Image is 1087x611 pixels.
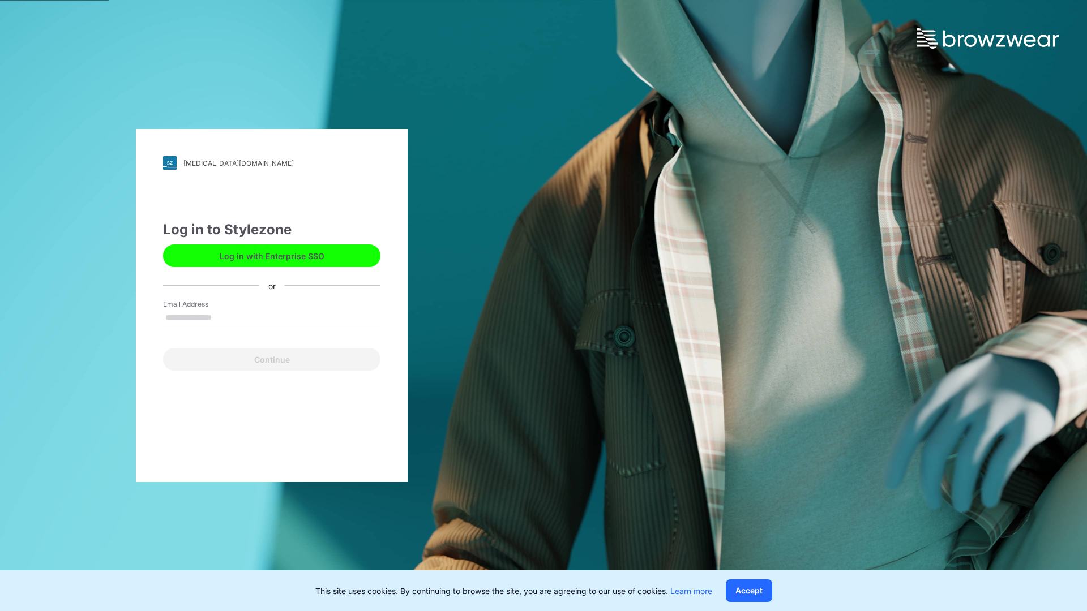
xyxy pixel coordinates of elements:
[163,156,380,170] a: [MEDICAL_DATA][DOMAIN_NAME]
[163,156,177,170] img: svg+xml;base64,PHN2ZyB3aWR0aD0iMjgiIGhlaWdodD0iMjgiIHZpZXdCb3g9IjAgMCAyOCAyOCIgZmlsbD0ibm9uZSIgeG...
[670,586,712,596] a: Learn more
[163,220,380,240] div: Log in to Stylezone
[917,28,1059,49] img: browzwear-logo.73288ffb.svg
[183,159,294,167] div: [MEDICAL_DATA][DOMAIN_NAME]
[163,299,242,309] label: Email Address
[259,279,285,291] div: or
[726,579,772,602] button: Accept
[163,244,380,267] button: Log in with Enterprise SSO
[315,585,712,597] p: This site uses cookies. By continuing to browse the site, you are agreeing to our use of cookies.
